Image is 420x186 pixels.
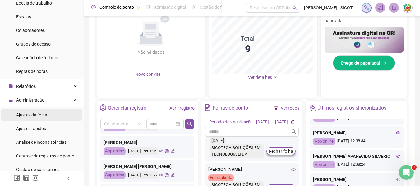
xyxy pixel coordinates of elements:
span: pushpin [136,6,140,9]
div: Folha aberta [208,174,234,181]
span: file-text [205,104,211,111]
span: Controle de registros de ponto [16,153,74,158]
span: Gestão de solicitações [16,167,59,172]
span: Regras de horas [16,69,48,74]
span: edit [171,173,175,177]
div: [DATE] [275,119,288,125]
div: [DATE] 13:01:34 [127,147,158,155]
button: Chega de papelada! [333,55,395,71]
span: Escalas [16,14,31,19]
span: search [187,121,192,126]
span: ellipsis [233,5,237,9]
span: Análise de inconsistências [16,140,67,145]
div: SICOTECH SOLUÇÕES EM TECNOLOGIA LTDA [210,144,264,158]
span: Gestão de férias [200,5,231,10]
span: Ajustes da folha [16,112,47,117]
div: [PERSON_NAME] APARECIDO SILVERIO [313,153,400,160]
span: edit [290,120,294,124]
span: edit [171,149,175,153]
div: [PERSON_NAME] [104,139,191,146]
span: down [273,75,277,79]
span: eye [159,173,163,177]
div: Folhas de ponto [213,103,248,113]
a: Ver todos [281,106,299,111]
span: lock [9,98,13,102]
div: [DATE] 12:57:56 [127,171,158,179]
span: search [292,6,297,10]
span: instagram [32,175,39,181]
span: global [165,149,169,153]
span: left [66,176,70,181]
div: App online [104,171,126,179]
span: arrow-right [383,61,387,65]
div: Período de visualização: [209,119,254,125]
span: plus [161,71,166,76]
span: Admissão digital [154,5,186,10]
div: [PERSON_NAME] [313,129,400,136]
span: global [165,173,169,177]
span: eye [159,149,163,153]
div: [PERSON_NAME] [313,176,400,183]
span: setting [100,104,106,111]
button: Fechar folha [266,147,296,155]
span: eye [396,154,400,158]
span: Novo convite [135,72,166,77]
span: Ver detalhes [248,75,272,80]
span: eye [396,131,400,135]
span: [PERSON_NAME] - SICOTECH SOLUÇÕES EM TECNOLOGIA [304,4,358,11]
span: bell [391,5,397,11]
span: Administração [16,98,44,102]
div: Não há dados [122,49,179,56]
div: [PERSON_NAME] [PERSON_NAME] [104,163,191,170]
span: eye [291,167,296,171]
img: sparkle-icon.fc2bf0ac1784a2077858766a79e2daf3.svg [363,4,370,11]
span: filter [274,106,278,110]
span: file-done [146,5,150,9]
a: Abrir registro [169,106,195,111]
img: banner%2F02c71560-61a6-44d4-94b9-c8ab97240462.png [325,27,404,53]
div: Gerenciar registro [108,103,146,113]
span: eye [396,177,400,182]
span: notification [377,5,383,11]
span: linkedin [23,175,29,181]
span: team [309,104,316,111]
span: 1 [412,165,417,170]
span: Ajustes rápidos [16,126,46,131]
span: Colaboradores [16,28,45,33]
div: - [271,119,273,125]
span: facebook [14,175,20,181]
img: 33813 [403,3,412,12]
div: [DATE] [256,119,269,125]
span: sun [192,5,196,9]
span: clock-circle [91,5,96,9]
span: file [9,84,13,88]
div: App online [313,138,335,145]
span: Fechar folha [269,148,293,155]
div: Últimos registros sincronizados [317,103,386,113]
span: Controle de ponto [99,5,134,10]
span: Grupos de acesso [16,42,51,47]
div: [DATE] 12:38:34 [313,138,400,145]
div: App online [313,161,335,168]
iframe: Intercom live chat [399,165,414,180]
span: Chega de papelada! [341,60,380,66]
span: Locais de trabalho [16,1,52,6]
div: [PERSON_NAME] [208,166,296,173]
a: Ver detalhes down [248,75,277,80]
span: Relatórios [16,84,36,89]
div: [DATE] 12:38:24 [313,161,400,168]
div: App online [104,147,126,155]
div: [DATE] [210,137,226,144]
span: Calendário de feriados [16,55,59,60]
span: search [291,129,296,134]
